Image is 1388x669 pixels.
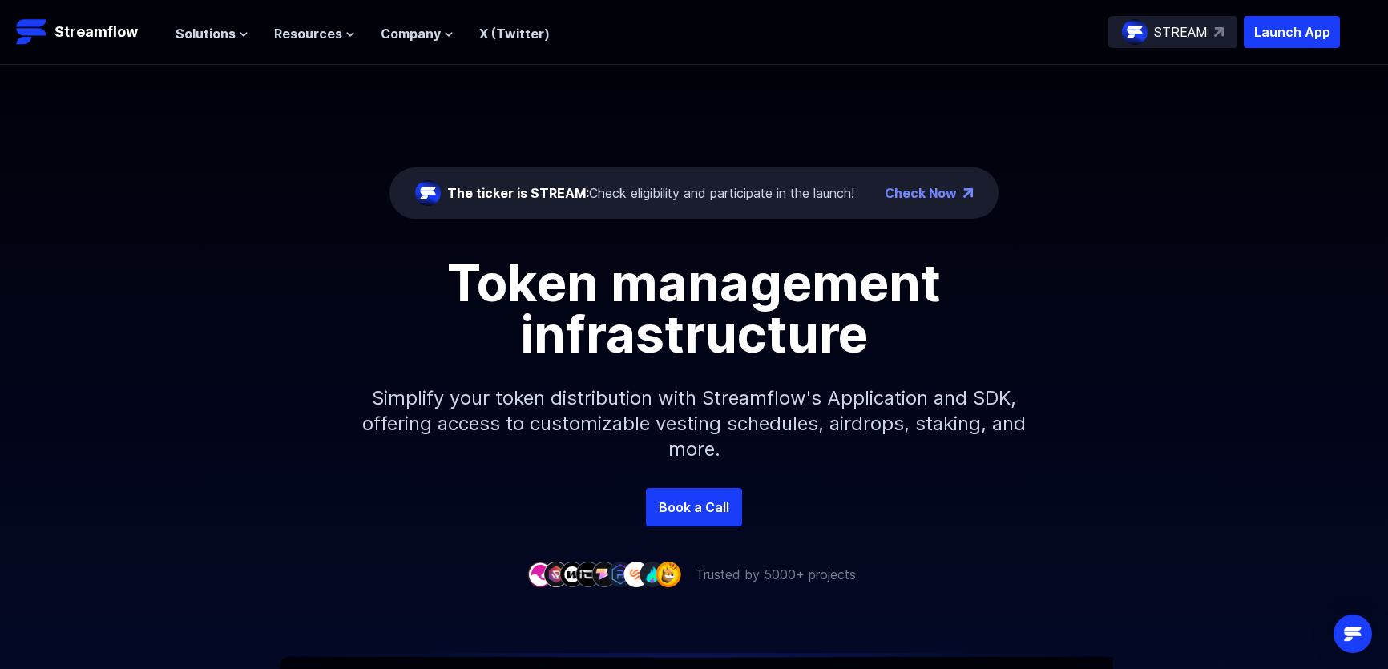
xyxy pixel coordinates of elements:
img: top-right-arrow.svg [1214,27,1224,37]
div: Check eligibility and participate in the launch! [447,183,854,203]
img: company-1 [527,562,553,586]
button: Company [381,24,454,43]
img: company-3 [559,562,585,586]
h1: Token management infrastructure [333,257,1055,360]
button: Solutions [176,24,248,43]
span: Resources [274,24,342,43]
a: STREAM [1108,16,1237,48]
button: Launch App [1244,16,1340,48]
p: Streamflow [54,21,138,43]
img: company-8 [640,562,665,586]
img: Streamflow Logo [16,16,48,48]
img: company-9 [656,562,681,586]
span: The ticker is STREAM: [447,185,589,201]
span: Company [381,24,441,43]
p: STREAM [1154,22,1208,42]
img: company-7 [623,562,649,586]
p: Trusted by 5000+ projects [696,565,856,584]
a: Check Now [885,183,957,203]
img: streamflow-logo-circle.png [415,180,441,206]
img: company-5 [591,562,617,586]
a: Streamflow [16,16,159,48]
img: streamflow-logo-circle.png [1122,19,1148,45]
a: X (Twitter) [479,26,550,42]
button: Resources [274,24,355,43]
a: Book a Call [646,488,742,526]
img: company-6 [607,562,633,586]
p: Simplify your token distribution with Streamflow's Application and SDK, offering access to custom... [349,360,1039,488]
img: company-2 [543,562,569,586]
img: top-right-arrow.png [963,188,973,198]
img: company-4 [575,562,601,586]
span: Solutions [176,24,236,43]
div: Open Intercom Messenger [1334,615,1372,653]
